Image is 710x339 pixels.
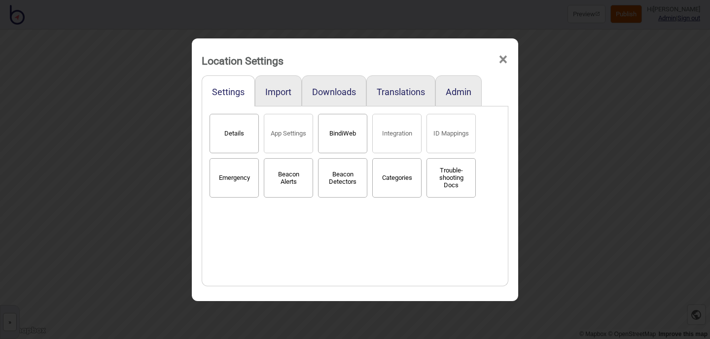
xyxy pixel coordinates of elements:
button: Admin [446,87,471,97]
button: Beacon Detectors [318,158,367,198]
button: Details [210,114,259,153]
button: Emergency [210,158,259,198]
button: BindiWeb [318,114,367,153]
button: Beacon Alerts [264,158,313,198]
button: ID Mappings [426,114,476,153]
span: × [498,43,508,76]
a: Trouble-shooting Docs [424,171,478,182]
button: Settings [212,87,245,97]
button: Import [265,87,291,97]
button: Translations [377,87,425,97]
button: Integration [372,114,422,153]
a: Categories [370,171,424,182]
div: Location Settings [202,50,284,71]
button: Downloads [312,87,356,97]
button: Categories [372,158,422,198]
button: Trouble-shooting Docs [426,158,476,198]
button: App Settings [264,114,313,153]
